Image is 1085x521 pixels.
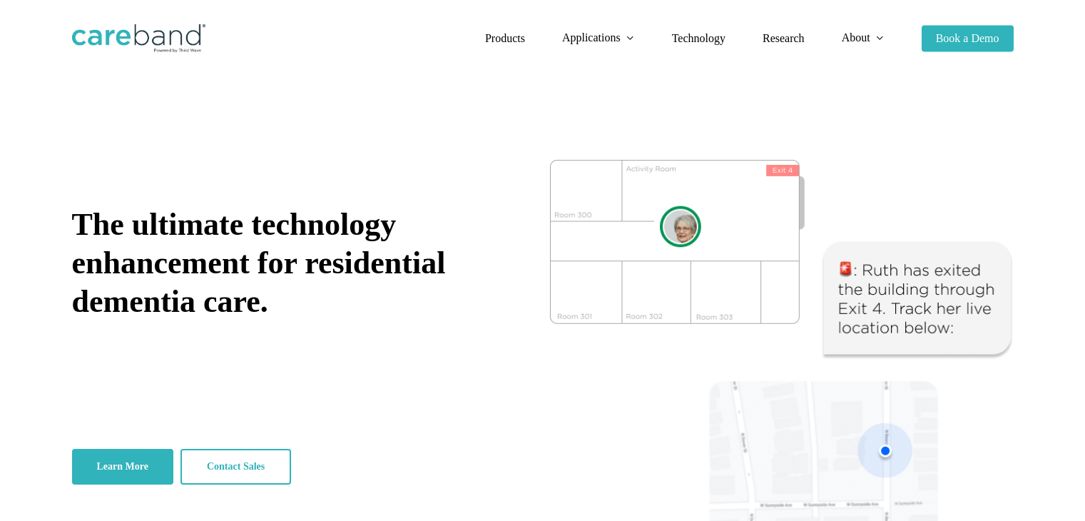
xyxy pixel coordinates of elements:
a: Products [485,33,525,44]
a: Research [763,33,805,44]
a: Book a Demo [922,33,1014,44]
span: Contact Sales [207,460,265,474]
a: Contact Sales [180,449,291,485]
a: Learn More [72,449,173,485]
a: Applications [562,32,635,44]
span: Technology [672,32,725,44]
span: The ultimate technology enhancement for residential dementia care. [72,207,446,319]
span: Research [763,32,805,44]
span: Book a Demo [936,32,999,44]
a: Technology [672,33,725,44]
span: Applications [562,31,621,44]
img: CareBand [72,24,205,53]
a: About [842,32,885,44]
span: Products [485,32,525,44]
span: About [842,31,870,44]
span: Learn More [97,460,148,474]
